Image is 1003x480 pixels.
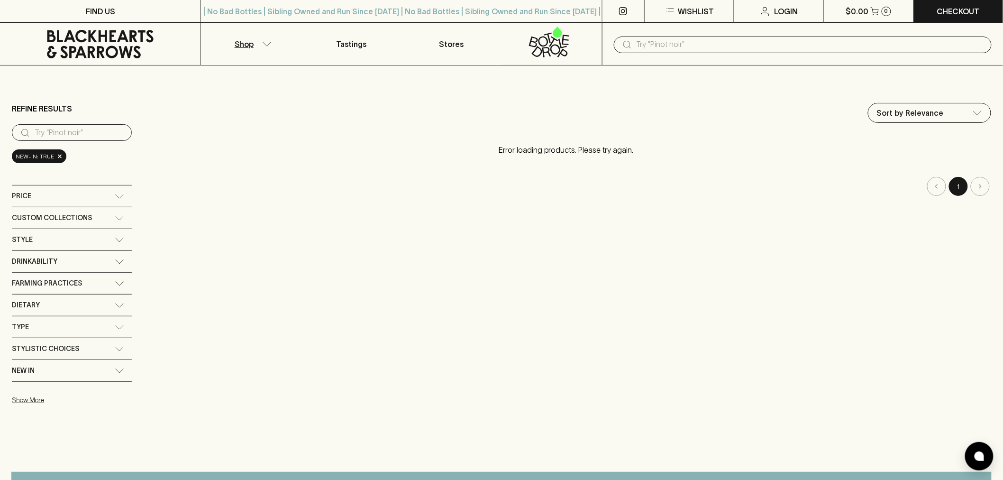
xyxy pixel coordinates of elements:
[775,6,798,17] p: Login
[846,6,869,17] p: $0.00
[201,23,301,65] button: Shop
[975,452,984,461] img: bubble-icon
[678,6,714,17] p: Wishlist
[949,177,968,196] button: page 1
[86,6,115,17] p: FIND US
[12,207,132,229] div: Custom Collections
[16,152,54,161] span: new-in: true
[12,256,57,268] span: Drinkability
[12,299,40,311] span: Dietary
[12,390,136,410] button: Show More
[12,212,92,224] span: Custom Collections
[336,38,366,50] p: Tastings
[12,316,132,338] div: Type
[877,107,944,119] p: Sort by Relevance
[937,6,980,17] p: Checkout
[12,321,29,333] span: Type
[57,151,63,161] span: ×
[235,38,254,50] p: Shop
[12,190,31,202] span: Price
[141,177,991,196] nav: pagination navigation
[12,273,132,294] div: Farming Practices
[12,360,132,381] div: New In
[141,135,991,165] p: Error loading products. Please try again.
[12,185,132,207] div: Price
[12,365,35,377] span: New In
[12,229,132,250] div: Style
[12,234,33,246] span: Style
[868,103,991,122] div: Sort by Relevance
[12,295,132,316] div: Dietary
[301,23,401,65] a: Tastings
[884,9,888,14] p: 0
[12,277,82,289] span: Farming Practices
[12,338,132,360] div: Stylistic Choices
[12,343,79,355] span: Stylistic Choices
[12,103,72,114] p: Refine Results
[637,37,984,52] input: Try "Pinot noir"
[35,125,124,140] input: Try “Pinot noir”
[439,38,464,50] p: Stores
[401,23,501,65] a: Stores
[12,251,132,272] div: Drinkability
